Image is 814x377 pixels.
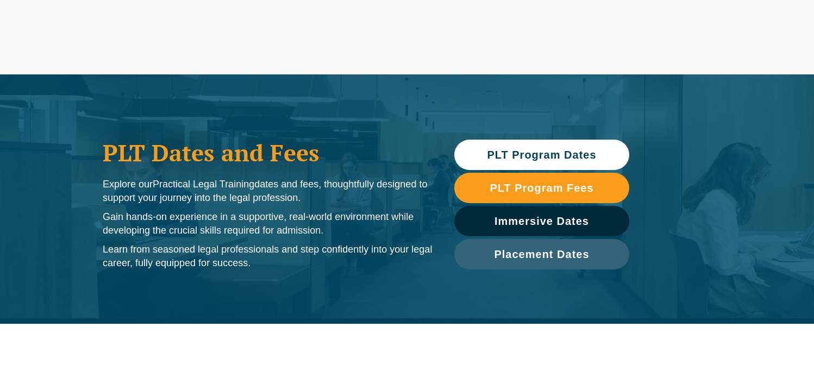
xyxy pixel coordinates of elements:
a: PLT Program Fees [454,173,629,203]
p: Explore our dates and fees, thoughtfully designed to support your journey into the legal profession. [103,178,433,205]
a: PLT Program Dates [454,140,629,170]
a: Immersive Dates [454,206,629,236]
span: Practical Legal Training [153,179,254,190]
p: Gain hands-on experience in a supportive, real-world environment while developing the crucial ski... [103,210,433,237]
span: PLT Program Fees [490,183,593,193]
a: Placement Dates [454,239,629,269]
p: Learn from seasoned legal professionals and step confidently into your legal career, fully equipp... [103,243,433,270]
span: PLT Program Dates [487,149,596,160]
h1: PLT Dates and Fees [103,139,433,166]
span: Placement Dates [494,249,589,260]
span: Immersive Dates [494,216,589,227]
